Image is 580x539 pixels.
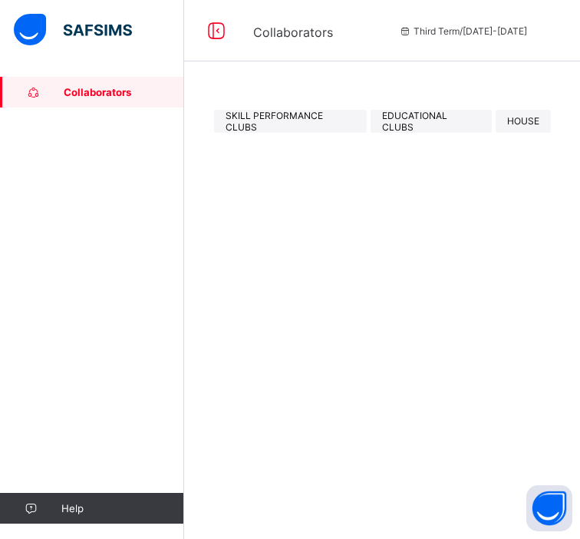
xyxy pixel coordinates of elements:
span: Collaborators [64,86,184,98]
span: HOUSE [507,115,539,127]
span: Help [61,502,183,514]
span: Collaborators [253,25,333,40]
button: Open asap [526,485,572,531]
span: SKILL PERFORMANCE CLUBS [226,110,356,133]
span: EDUCATIONAL CLUBS [382,110,480,133]
img: safsims [14,14,132,46]
span: session/term information [398,25,527,37]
